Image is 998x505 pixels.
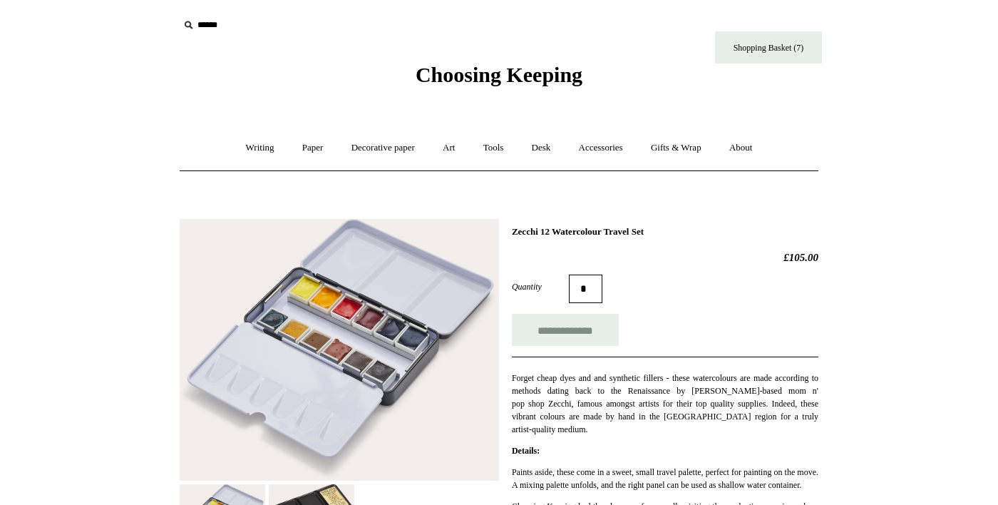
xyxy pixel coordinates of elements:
a: Shopping Basket (7) [715,31,822,63]
a: Accessories [566,129,636,167]
label: Quantity [512,280,569,293]
h2: £105.00 [512,251,818,264]
p: Paints aside, these come in a sweet, small travel palette, perfect for painting on the move. A mi... [512,466,818,491]
a: Decorative paper [339,129,428,167]
a: Choosing Keeping [416,74,582,84]
a: About [716,129,766,167]
a: Art [430,129,468,167]
strong: Details: [512,446,540,456]
h1: Zecchi 12 Watercolour Travel Set [512,226,818,238]
a: Gifts & Wrap [638,129,714,167]
a: Desk [519,129,564,167]
p: Forget cheap dyes and and synthetic fillers - these watercolours are made according to methods da... [512,372,818,436]
a: Tools [470,129,517,167]
span: Choosing Keeping [416,63,582,86]
a: Paper [289,129,336,167]
img: Zecchi 12 Watercolour Travel Set [180,219,499,481]
a: Writing [233,129,287,167]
